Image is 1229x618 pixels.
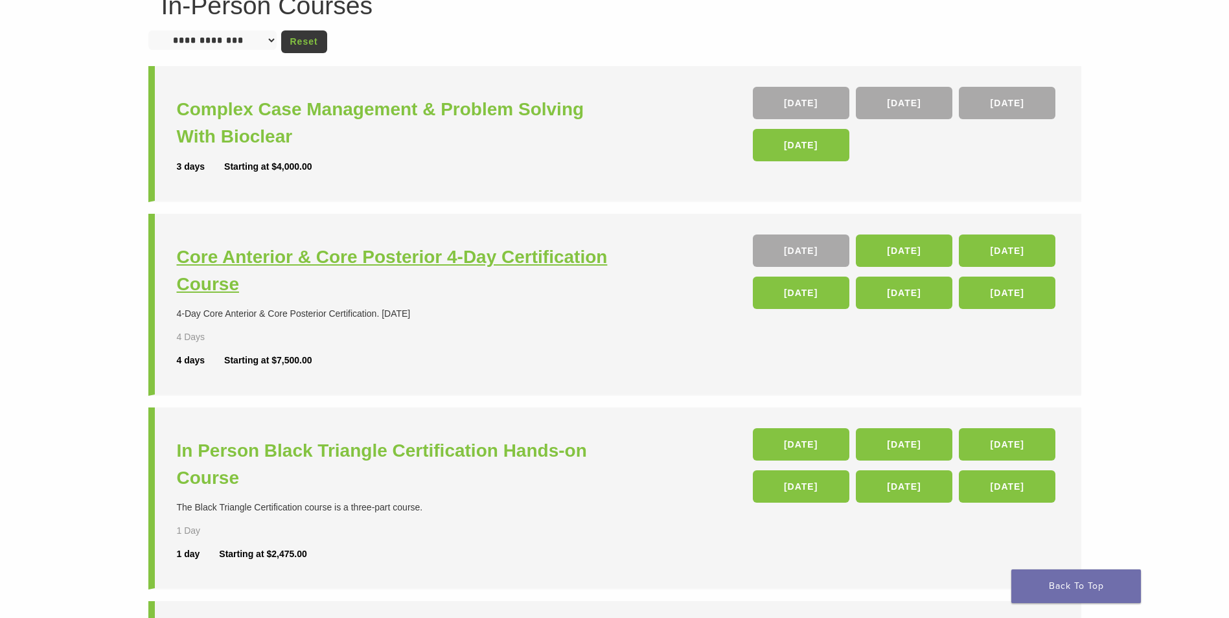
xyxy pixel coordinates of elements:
a: Reset [281,30,327,53]
a: [DATE] [856,470,952,503]
div: Starting at $7,500.00 [224,354,312,367]
a: [DATE] [753,129,849,161]
div: 4-Day Core Anterior & Core Posterior Certification. [DATE] [177,307,618,321]
div: Starting at $4,000.00 [224,160,312,174]
div: 1 Day [177,524,243,538]
a: [DATE] [856,235,952,267]
a: [DATE] [753,87,849,119]
a: [DATE] [856,428,952,461]
a: [DATE] [753,277,849,309]
div: Starting at $2,475.00 [219,547,306,561]
a: [DATE] [959,235,1055,267]
a: [DATE] [959,428,1055,461]
a: Core Anterior & Core Posterior 4-Day Certification Course [177,244,618,298]
a: In Person Black Triangle Certification Hands-on Course [177,437,618,492]
a: [DATE] [856,87,952,119]
a: Complex Case Management & Problem Solving With Bioclear [177,96,618,150]
div: 4 days [177,354,225,367]
a: Back To Top [1011,569,1141,603]
a: [DATE] [753,428,849,461]
div: 4 Days [177,330,243,344]
div: The Black Triangle Certification course is a three-part course. [177,501,618,514]
div: , , , , , [753,235,1059,315]
div: 3 days [177,160,225,174]
a: [DATE] [959,87,1055,119]
a: [DATE] [753,470,849,503]
div: 1 day [177,547,220,561]
div: , , , , , [753,428,1059,509]
a: [DATE] [959,277,1055,309]
a: [DATE] [753,235,849,267]
a: [DATE] [856,277,952,309]
a: [DATE] [959,470,1055,503]
div: , , , [753,87,1059,168]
